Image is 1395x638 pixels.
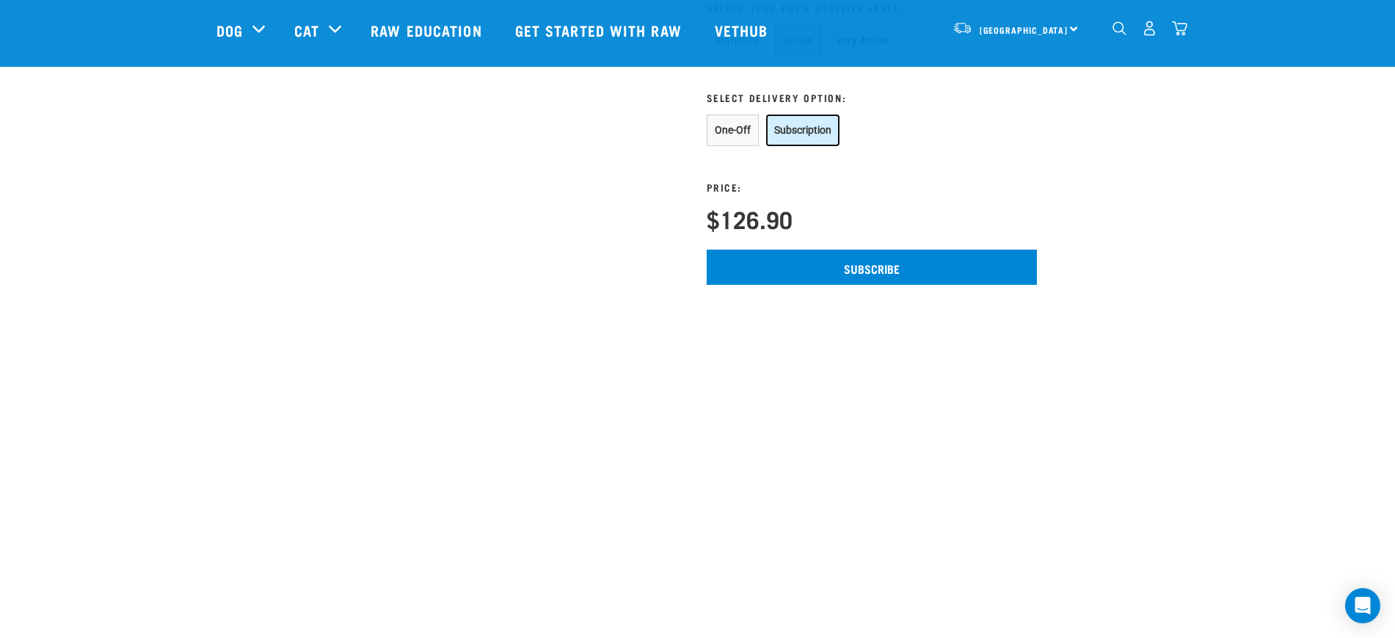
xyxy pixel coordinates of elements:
input: Subscribe [707,250,1037,285]
a: Cat [294,19,319,41]
span: [GEOGRAPHIC_DATA] [980,27,1068,32]
h4: $126.90 [707,206,793,232]
a: Vethub [700,1,787,59]
img: home-icon-1@2x.png [1112,21,1126,35]
a: Dog [216,19,243,41]
img: user.png [1142,21,1157,36]
a: Raw Education [356,1,500,59]
img: van-moving.png [953,21,972,35]
img: home-icon@2x.png [1172,21,1187,36]
div: Open Intercom Messenger [1345,588,1380,623]
a: Get started with Raw [500,1,700,59]
button: One-Off [707,115,759,146]
h3: Price: [707,181,793,192]
button: Subscription [766,115,839,146]
h3: Select Delivery Option: [707,92,1037,103]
